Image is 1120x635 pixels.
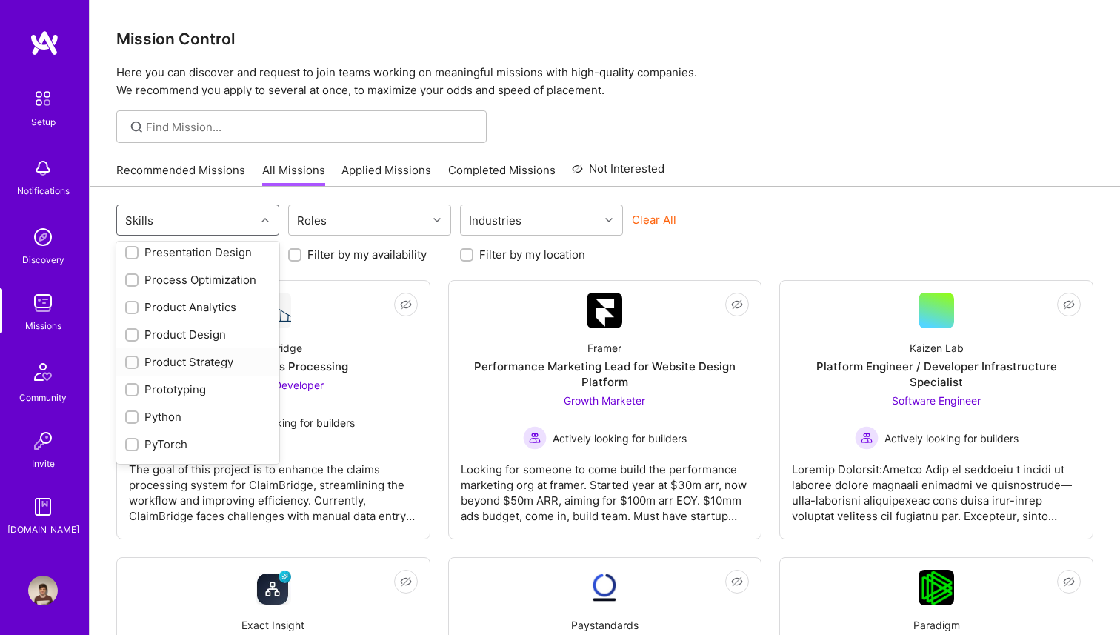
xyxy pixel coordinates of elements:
div: Discovery [22,252,64,267]
input: Find Mission... [146,119,476,135]
div: Product Strategy [125,354,270,370]
div: PyTorch [125,436,270,452]
div: Looking for someone to come build the performance marketing org at framer. Started year at $30m a... [461,450,750,524]
a: Kaizen LabPlatform Engineer / Developer Infrastructure SpecialistSoftware Engineer Actively looki... [792,293,1081,527]
label: Filter by my location [479,247,585,262]
a: Company LogoFramerPerformance Marketing Lead for Website Design PlatformGrowth Marketer Actively ... [461,293,750,527]
img: logo [30,30,59,56]
img: teamwork [28,288,58,318]
i: icon EyeClosed [400,576,412,588]
div: Prototyping [125,382,270,397]
i: icon SearchGrey [128,119,145,136]
a: Not Interested [572,160,664,187]
label: Filter by my availability [307,247,427,262]
i: icon Chevron [433,216,441,224]
div: Roles [293,210,330,231]
img: guide book [28,492,58,522]
img: Company Logo [587,570,622,605]
div: Paystandards [571,617,639,633]
span: Growth Marketer [564,394,645,407]
i: icon EyeClosed [400,299,412,310]
div: Presentation Design [125,245,270,260]
i: icon EyeClosed [1063,299,1075,310]
button: Clear All [632,212,676,227]
a: Applied Missions [341,162,431,187]
i: icon EyeClosed [1063,576,1075,588]
i: icon Chevron [261,216,269,224]
a: All Missions [262,162,325,187]
img: User Avatar [28,576,58,605]
img: Company Logo [256,570,291,605]
a: User Avatar [24,576,61,605]
div: Performance Marketing Lead for Website Design Platform [461,359,750,390]
div: Product Analytics [125,299,270,315]
div: Exact Insight [241,617,304,633]
img: setup [27,83,59,114]
i: icon EyeClosed [731,299,743,310]
div: Missions [25,318,61,333]
img: Community [25,354,61,390]
div: Paradigm [913,617,960,633]
div: Kaizen Lab [910,340,964,356]
img: discovery [28,222,58,252]
div: Platform Engineer / Developer Infrastructure Specialist [792,359,1081,390]
img: Company Logo [919,570,954,605]
i: icon Chevron [605,216,613,224]
i: icon EyeClosed [731,576,743,588]
div: Notifications [17,183,70,199]
img: bell [28,153,58,183]
a: Completed Missions [448,162,556,187]
div: Industries [465,210,525,231]
div: The goal of this project is to enhance the claims processing system for ClaimBridge, streamlining... [129,450,418,524]
img: Invite [28,426,58,456]
span: Actively looking for builders [553,430,687,446]
p: Here you can discover and request to join teams working on meaningful missions with high-quality ... [116,64,1093,99]
div: Community [19,390,67,405]
div: Skills [121,210,157,231]
div: Framer [587,340,621,356]
span: Actively looking for builders [884,430,1019,446]
h3: Mission Control [116,30,1093,48]
img: Actively looking for builders [855,426,879,450]
div: Python [125,409,270,425]
span: Actively looking for builders [221,415,355,430]
img: Company Logo [587,293,622,328]
div: Loremip Dolorsit:Ametco Adip el seddoeiu t incidi ut laboree dolore magnaali enimadmi ve quisnost... [792,450,1081,524]
span: Software Engineer [892,394,981,407]
div: Product Design [125,327,270,342]
div: [DOMAIN_NAME] [7,522,79,537]
div: Invite [32,456,55,471]
a: Recommended Missions [116,162,245,187]
div: Process Optimization [125,272,270,287]
div: Setup [31,114,56,130]
img: Actively looking for builders [523,426,547,450]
